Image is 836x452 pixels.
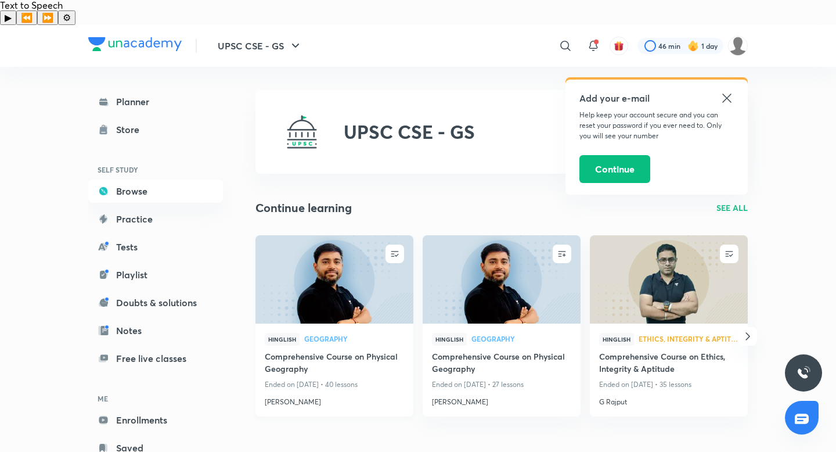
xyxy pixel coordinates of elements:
[254,234,415,324] img: new-thumbnail
[88,389,223,408] h6: ME
[432,350,571,377] a: Comprehensive Course on Physical Geography
[599,333,634,346] span: Hinglish
[579,91,734,105] h5: Add your e-mail
[265,377,404,392] p: Ended on [DATE] • 40 lessons
[88,37,182,51] img: Company Logo
[421,234,582,324] img: new-thumbnail
[423,235,581,324] a: new-thumbnail
[639,335,738,342] span: Ethics, Integrity & Aptitude
[471,335,571,343] a: Geography
[88,319,223,342] a: Notes
[716,202,748,214] a: SEE ALL
[37,10,58,24] button: Forward
[265,392,404,407] a: [PERSON_NAME]
[797,366,810,380] img: ttu
[255,235,413,324] a: new-thumbnail
[88,408,223,432] a: Enrollments
[432,333,467,346] span: Hinglish
[88,347,223,370] a: Free live classes
[88,90,223,113] a: Planner
[211,34,309,58] button: UPSC CSE - GS
[599,377,738,392] p: Ended on [DATE] • 35 lessons
[599,350,738,377] a: Comprehensive Course on Ethics, Integrity & Aptitude
[88,160,223,180] h6: SELF STUDY
[88,207,223,231] a: Practice
[255,199,352,217] h2: Continue learning
[304,335,404,342] span: Geography
[88,180,223,203] a: Browse
[265,333,300,346] span: Hinglish
[590,235,748,324] a: new-thumbnail
[88,118,223,141] a: Store
[344,121,475,143] h2: UPSC CSE - GS
[687,40,699,52] img: streak
[16,10,37,24] button: Previous
[432,377,571,392] p: Ended on [DATE] • 27 lessons
[599,392,738,407] a: G Rajput
[588,234,749,324] img: new-thumbnail
[579,110,734,141] p: Help keep your account secure and you can reset your password if you ever need to. Only you will ...
[58,10,75,24] button: Settings
[432,392,571,407] a: [PERSON_NAME]
[88,37,182,54] a: Company Logo
[614,41,624,51] img: avatar
[610,37,628,55] button: avatar
[471,335,571,342] span: Geography
[579,155,650,183] button: Continue
[88,263,223,286] a: Playlist
[639,335,738,343] a: Ethics, Integrity & Aptitude
[728,36,748,56] img: ASHUTOSH
[116,123,146,137] div: Store
[88,291,223,314] a: Doubts & solutions
[265,350,404,377] a: Comprehensive Course on Physical Geography
[304,335,404,343] a: Geography
[88,235,223,259] a: Tests
[283,113,320,150] img: UPSC CSE - GS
